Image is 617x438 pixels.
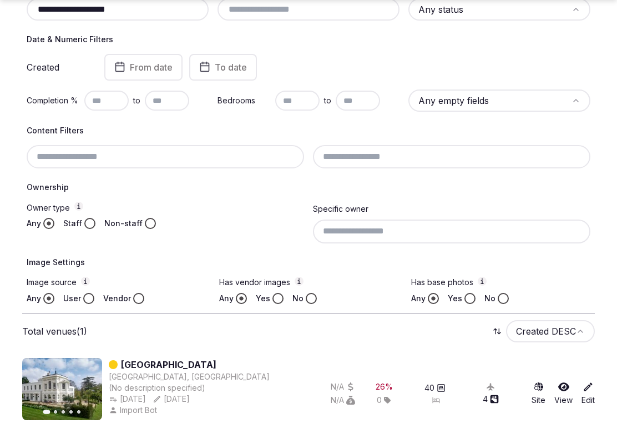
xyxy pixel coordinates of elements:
[103,293,131,304] label: Vendor
[62,410,65,414] button: Go to slide 3
[424,382,434,394] span: 40
[292,293,304,304] label: No
[27,63,89,72] label: Created
[376,381,393,392] div: 26 %
[69,410,73,414] button: Go to slide 4
[121,358,216,371] a: [GEOGRAPHIC_DATA]
[448,293,462,304] label: Yes
[377,395,382,406] span: 0
[81,277,90,286] button: Image source
[484,293,495,304] label: No
[411,277,590,288] label: Has base photos
[256,293,270,304] label: Yes
[219,293,234,304] label: Any
[27,34,590,45] h4: Date & Numeric Filters
[133,95,140,106] span: to
[153,394,190,405] button: [DATE]
[219,277,398,288] label: Has vendor images
[532,381,545,406] a: Site
[109,405,159,416] button: Import Bot
[424,382,446,394] button: 40
[43,410,50,414] button: Go to slide 1
[104,218,143,229] label: Non-staff
[27,257,590,268] h4: Image Settings
[313,204,368,213] label: Specific owner
[22,358,102,420] img: Featured image for Monkey Island Estate
[483,394,499,405] button: 4
[27,182,590,193] h4: Ownership
[130,62,173,73] span: From date
[189,54,257,81] button: To date
[218,95,271,106] label: Bedrooms
[554,381,573,406] a: View
[77,410,80,414] button: Go to slide 5
[411,293,426,304] label: Any
[27,218,41,229] label: Any
[27,125,590,136] h4: Content Filters
[27,202,304,213] label: Owner type
[109,371,270,382] button: [GEOGRAPHIC_DATA], [GEOGRAPHIC_DATA]
[478,277,487,286] button: Has base photos
[104,54,183,81] button: From date
[109,394,146,405] button: [DATE]
[22,325,87,337] p: Total venues (1)
[376,381,393,392] button: 26%
[54,410,57,414] button: Go to slide 2
[324,95,331,106] span: to
[295,277,304,286] button: Has vendor images
[27,293,41,304] label: Any
[63,293,81,304] label: User
[27,277,206,288] label: Image source
[215,62,247,73] span: To date
[331,395,355,406] button: N/A
[331,381,355,392] button: N/A
[74,202,83,211] button: Owner type
[27,95,80,106] label: Completion %
[581,381,595,406] a: Edit
[109,382,270,394] div: (No description specified)
[63,218,82,229] label: Staff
